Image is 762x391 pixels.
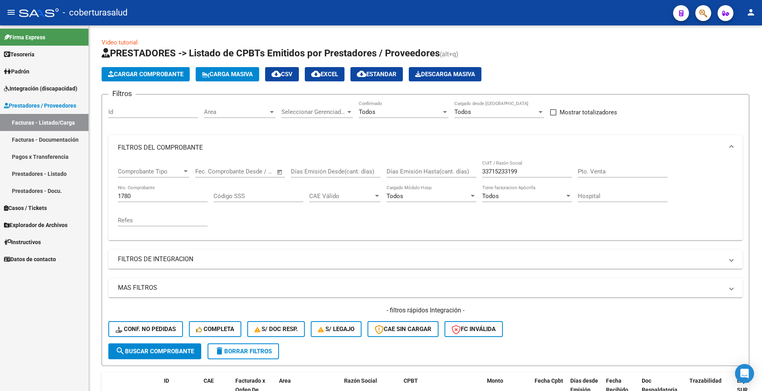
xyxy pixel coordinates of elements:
[215,348,272,355] span: Borrar Filtros
[204,108,268,116] span: Area
[118,255,724,264] mat-panel-title: FILTROS DE INTEGRACION
[115,346,125,356] mat-icon: search
[689,378,722,384] span: Trazabilidad
[247,321,305,337] button: S/ Doc Resp.
[204,378,214,384] span: CAE
[271,69,281,79] mat-icon: cloud_download
[118,143,724,152] mat-panel-title: FILTROS DEL COMPROBANTE
[63,4,127,21] span: - coberturasalud
[108,278,743,297] mat-expansion-panel-header: MAS FILTROS
[281,108,346,116] span: Seleccionar Gerenciador
[305,67,344,81] button: EXCEL
[535,378,563,384] span: Fecha Cpbt
[115,326,176,333] span: Conf. no pedidas
[215,346,224,356] mat-icon: delete
[108,135,743,160] mat-expansion-panel-header: FILTROS DEL COMPROBANTE
[311,69,321,79] mat-icon: cloud_download
[415,71,475,78] span: Descarga Masiva
[4,238,41,247] span: Instructivos
[208,343,279,359] button: Borrar Filtros
[108,306,743,315] h4: - filtros rápidos Integración -
[6,8,16,17] mat-icon: menu
[350,67,403,81] button: Estandar
[279,378,291,384] span: Area
[4,255,56,264] span: Datos de contacto
[4,33,45,42] span: Firma Express
[189,321,241,337] button: Completa
[265,67,299,81] button: CSV
[108,88,136,99] h3: Filtros
[404,378,418,384] span: CPBT
[318,326,354,333] span: S/ legajo
[357,69,366,79] mat-icon: cloud_download
[309,193,373,200] span: CAE Válido
[102,67,190,81] button: Cargar Comprobante
[311,321,362,337] button: S/ legajo
[4,204,47,212] span: Casos / Tickets
[746,8,756,17] mat-icon: person
[375,326,431,333] span: CAE SIN CARGAR
[452,326,496,333] span: FC Inválida
[454,108,471,116] span: Todos
[195,168,221,175] input: Start date
[409,67,481,81] app-download-masive: Descarga masiva de comprobantes (adjuntos)
[228,168,267,175] input: End date
[108,160,743,240] div: FILTROS DEL COMPROBANTE
[487,378,503,384] span: Monto
[4,84,77,93] span: Integración (discapacidad)
[444,321,503,337] button: FC Inválida
[560,108,617,117] span: Mostrar totalizadores
[118,283,724,292] mat-panel-title: MAS FILTROS
[102,48,440,59] span: PRESTADORES -> Listado de CPBTs Emitidos por Prestadores / Proveedores
[196,67,259,81] button: Carga Masiva
[440,50,458,58] span: (alt+q)
[4,50,35,59] span: Tesorería
[108,343,201,359] button: Buscar Comprobante
[4,101,76,110] span: Prestadores / Proveedores
[254,326,298,333] span: S/ Doc Resp.
[115,348,194,355] span: Buscar Comprobante
[202,71,253,78] span: Carga Masiva
[344,378,377,384] span: Razón Social
[108,71,183,78] span: Cargar Comprobante
[271,71,292,78] span: CSV
[4,67,29,76] span: Padrón
[359,108,375,116] span: Todos
[409,67,481,81] button: Descarga Masiva
[357,71,396,78] span: Estandar
[108,321,183,337] button: Conf. no pedidas
[735,364,754,383] div: Open Intercom Messenger
[482,193,499,200] span: Todos
[196,326,234,333] span: Completa
[387,193,403,200] span: Todos
[108,250,743,269] mat-expansion-panel-header: FILTROS DE INTEGRACION
[4,221,67,229] span: Explorador de Archivos
[118,168,182,175] span: Comprobante Tipo
[164,378,169,384] span: ID
[311,71,338,78] span: EXCEL
[275,168,285,177] button: Open calendar
[368,321,439,337] button: CAE SIN CARGAR
[102,39,138,46] a: Video tutorial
